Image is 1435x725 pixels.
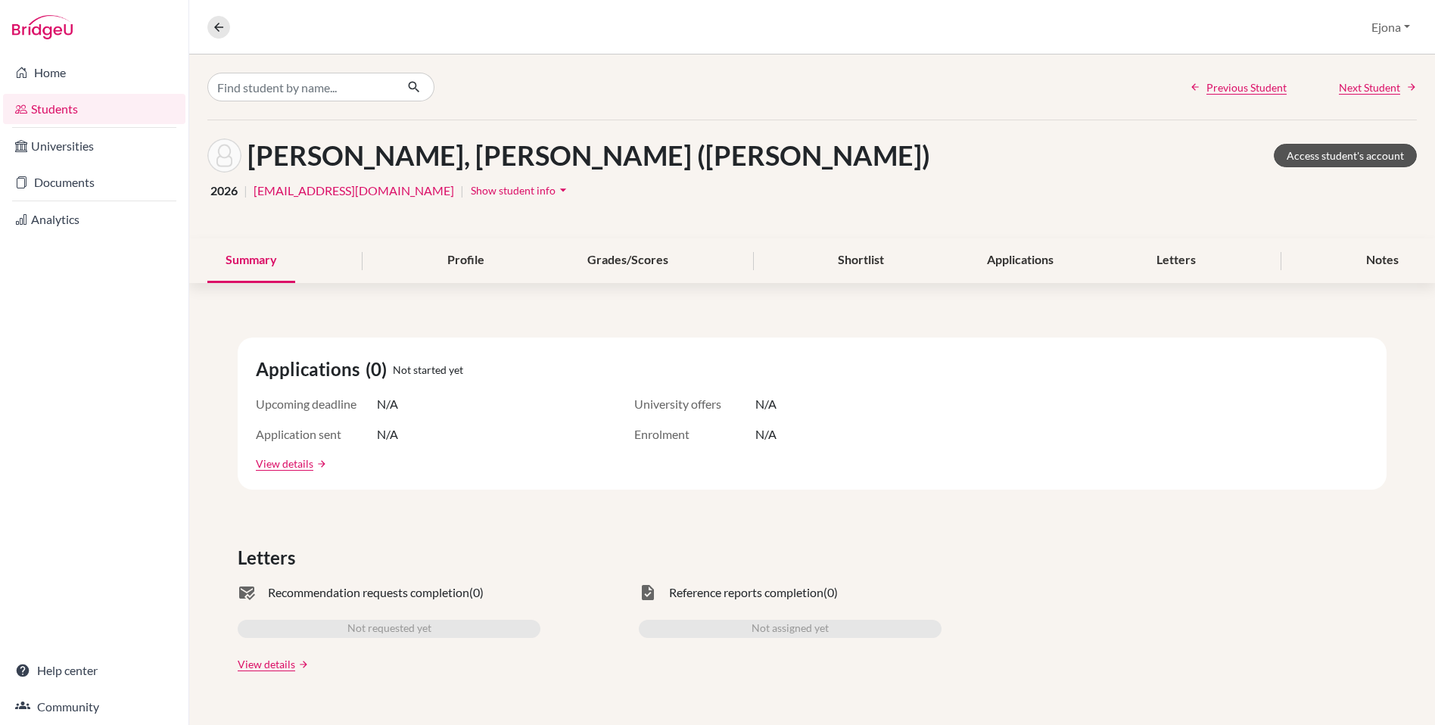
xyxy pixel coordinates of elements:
[295,659,309,670] a: arrow_forward
[634,425,755,443] span: Enrolment
[755,395,777,413] span: N/A
[238,544,301,571] span: Letters
[256,456,313,471] a: View details
[755,425,777,443] span: N/A
[207,238,295,283] div: Summary
[210,182,238,200] span: 2026
[471,184,556,197] span: Show student info
[1274,144,1417,167] a: Access student's account
[377,425,398,443] span: N/A
[460,182,464,200] span: |
[752,620,829,638] span: Not assigned yet
[268,583,469,602] span: Recommendation requests completion
[469,583,484,602] span: (0)
[313,459,327,469] a: arrow_forward
[569,238,686,283] div: Grades/Scores
[1190,79,1287,95] a: Previous Student
[377,395,398,413] span: N/A
[1138,238,1214,283] div: Letters
[347,620,431,638] span: Not requested yet
[1206,79,1287,95] span: Previous Student
[3,167,185,198] a: Documents
[1365,13,1417,42] button: Ejona
[256,425,377,443] span: Application sent
[470,179,571,202] button: Show student infoarrow_drop_down
[238,656,295,672] a: View details
[823,583,838,602] span: (0)
[3,131,185,161] a: Universities
[1348,238,1417,283] div: Notes
[3,655,185,686] a: Help center
[393,362,463,378] span: Not started yet
[3,692,185,722] a: Community
[256,395,377,413] span: Upcoming deadline
[1339,79,1400,95] span: Next Student
[3,58,185,88] a: Home
[669,583,823,602] span: Reference reports completion
[3,204,185,235] a: Analytics
[256,356,366,383] span: Applications
[556,182,571,198] i: arrow_drop_down
[207,73,395,101] input: Find student by name...
[238,583,256,602] span: mark_email_read
[366,356,393,383] span: (0)
[3,94,185,124] a: Students
[969,238,1072,283] div: Applications
[1339,79,1417,95] a: Next Student
[254,182,454,200] a: [EMAIL_ADDRESS][DOMAIN_NAME]
[639,583,657,602] span: task
[244,182,247,200] span: |
[12,15,73,39] img: Bridge-U
[429,238,503,283] div: Profile
[207,138,241,173] img: Li-Jung (Irina) Cheng's avatar
[247,139,930,172] h1: [PERSON_NAME], [PERSON_NAME] ([PERSON_NAME])
[820,238,902,283] div: Shortlist
[634,395,755,413] span: University offers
